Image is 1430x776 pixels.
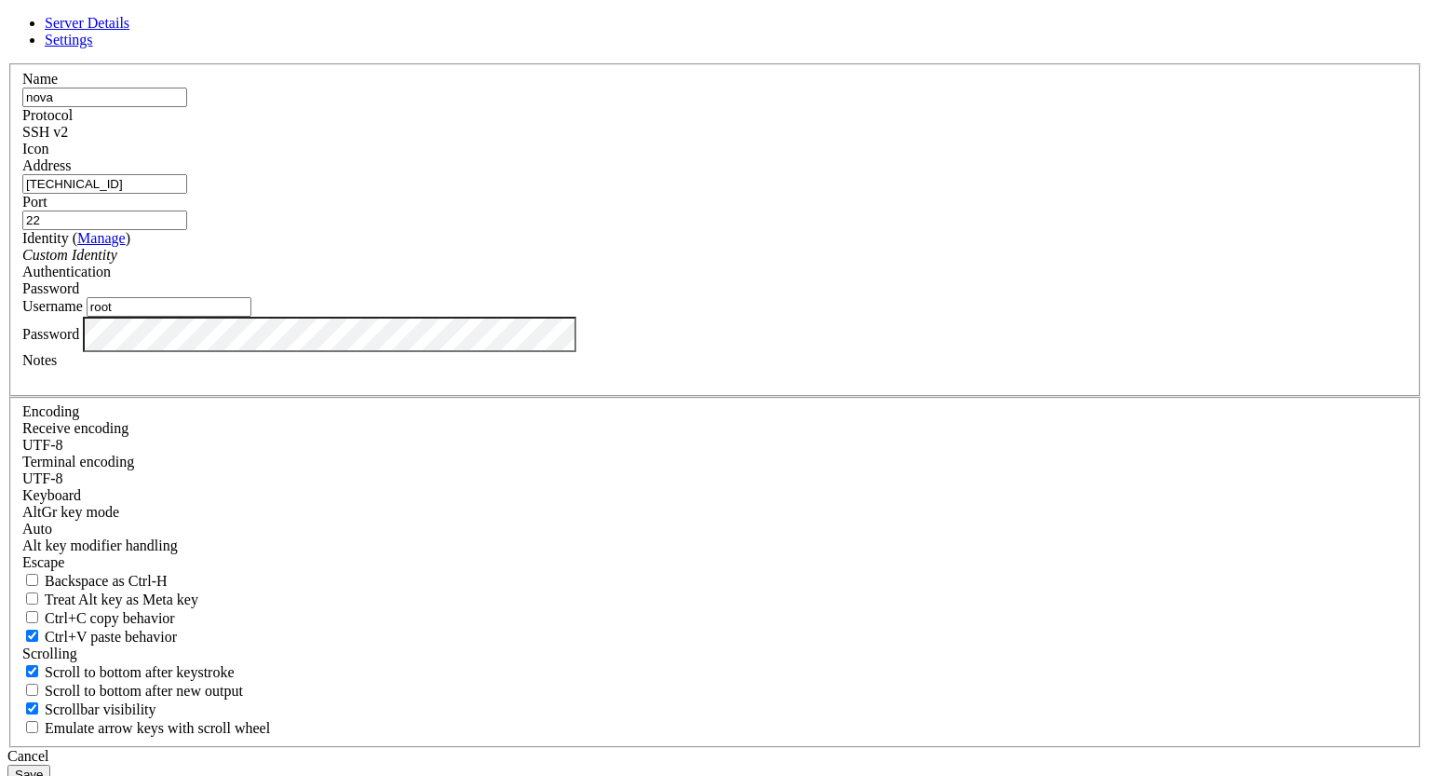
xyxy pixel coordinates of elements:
x-row: -bash: ingress:: command not found [7,546,1187,562]
span: 要 [31,308,47,324]
span: 诉 [62,340,78,356]
span: 择 [108,213,124,229]
span: 则 [31,467,47,483]
span: 定 [106,150,122,166]
span: 告 [47,340,62,356]
span: 任 [217,467,233,483]
span: 本 [357,150,372,166]
span: 路 [218,213,234,229]
input: Scroll to bottom after keystroke [26,665,38,677]
span: 则 [90,150,106,166]
span: ( ) [73,230,130,246]
span: 的 [171,213,187,229]
label: Encoding [22,403,79,419]
span: 选 [92,213,108,229]
x-row: # Proxmox [7,308,1187,324]
a: Settings [45,32,93,48]
span: 经 [325,372,341,388]
span: 用 [365,308,381,324]
x-row: - service: http_status:404 [7,498,1187,514]
div: Cancel [7,748,1423,765]
span: Scroll to bottom after new output [45,683,243,699]
input: Ctrl+V paste behavior [26,630,38,642]
span: 完 [246,372,262,388]
span: 使 [349,308,365,324]
span: 书 [291,340,307,356]
span: 验 [191,340,207,356]
span: 凭 [15,55,31,71]
span: 。 [459,308,475,324]
span: 误 [397,467,412,483]
x-row: service: [URL] [7,277,1187,293]
span: 都 [311,467,327,483]
x-row: # Ingress [7,150,1187,166]
span: 证 [31,55,47,71]
span: UTF-8 [22,470,63,486]
span: 的 [387,372,403,388]
x-row: -bash: -: command not found [7,625,1187,641]
span: 名 [155,213,171,229]
label: Scrolling [22,646,77,661]
span: 证 [427,308,443,324]
span: 自 [381,308,397,324]
span: SSH v2 [22,124,68,140]
span: 不 [159,340,175,356]
label: Scroll to bottom after new output. [22,683,243,699]
div: Custom Identity [22,247,1408,264]
span: 签 [397,308,412,324]
span: nova [45,641,74,656]
span: 路 [278,150,294,166]
span: 何 [200,150,216,166]
span: 地 [238,340,254,356]
span: 规 [15,467,31,483]
input: Backspace as Ctrl-H [26,574,38,586]
x-row: - hostname: [DOMAIN_NAME] [7,245,1187,261]
span: 规 [74,150,90,166]
span: 配 [131,467,147,483]
x-row: # 2: " " 404 [7,467,1187,483]
span: 匹 [115,467,131,483]
span: 联 [247,150,263,166]
span: @ [37,641,45,656]
span: 网 [263,150,278,166]
x-row: -bash: noTLSVerify:: command not found [7,609,1187,625]
span: ， [219,308,235,324]
span: Scrollbar visibility [45,701,156,717]
span: 过 [341,372,357,388]
span: 本 [223,340,238,356]
span: Backspace as Ctrl-H [45,573,168,589]
label: Name [22,71,58,87]
label: Protocol [22,107,73,123]
span: Scroll to bottom after keystroke [45,664,235,680]
x-row: -bash: -: command not found [7,562,1187,578]
span: 证 [207,340,223,356]
span: 重 [15,308,31,324]
span: 流 [153,150,169,166]
span: 验 [356,372,371,388]
span: 他 [264,467,280,483]
span: 接 [183,372,199,388]
input: Treat Alt key as Meta key [26,592,38,605]
input: Emulate arrow keys with scroll wheel [26,721,38,733]
label: Controls how the Alt key is handled. Escape: Send an ESC prefix. 8-Bit: Add 128 to the typed char... [22,538,178,553]
span: 证 [371,372,387,388]
span: 因 [235,308,250,324]
span: 规 [155,467,170,483]
span: 其 [249,467,264,483]
span: 面 [109,308,125,324]
span: 件 [62,55,78,71]
span: 为 [250,308,266,324]
span: 要 [175,340,191,356]
span: 的 [124,213,140,229]
x-row: credentials-file: /root/.cloudflared/8bd3fb63-793e-434d-9e23-12019093d5b2.json [7,87,1187,102]
input: Server Name [22,88,187,107]
span: 需 [187,308,203,324]
span: 返 [327,467,343,483]
span: 对 [201,467,217,483]
span: 用 [31,372,47,388]
label: Authentication [22,264,111,279]
span: 请 [280,467,296,483]
span: 地 [333,308,349,324]
span: 您 [326,150,342,166]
